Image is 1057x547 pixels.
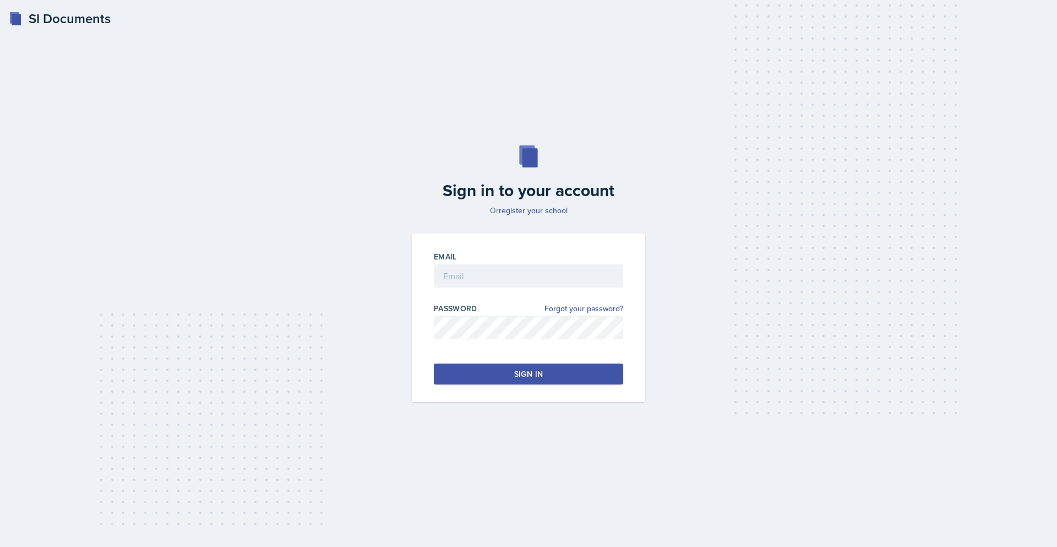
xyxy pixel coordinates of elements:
[9,9,111,29] a: SI Documents
[544,303,623,315] a: Forgot your password?
[405,181,652,201] h2: Sign in to your account
[405,205,652,216] p: Or
[434,264,623,288] input: Email
[434,251,457,262] label: Email
[434,364,623,384] button: Sign in
[514,369,543,380] div: Sign in
[434,303,477,314] label: Password
[499,205,568,216] a: register your school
